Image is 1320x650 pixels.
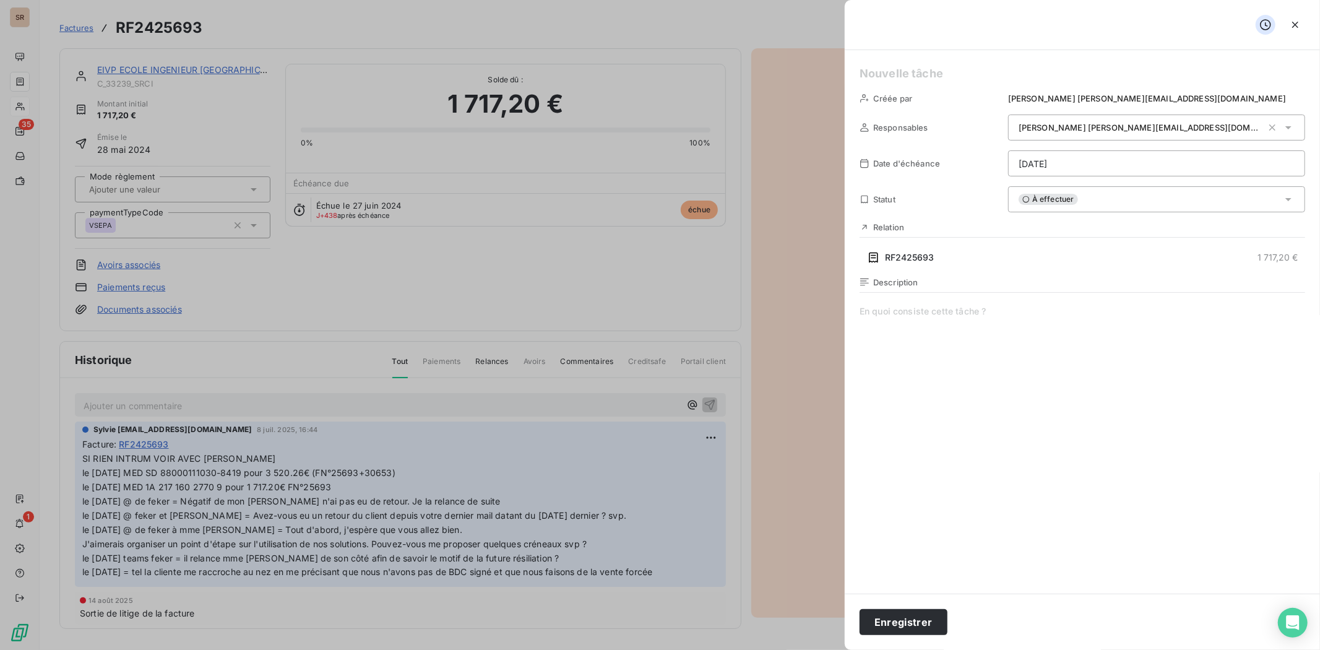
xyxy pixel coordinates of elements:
[1019,194,1078,205] span: À effectuer
[1008,150,1305,176] input: placeholder
[860,248,1305,267] button: RF24256931 717,20 €
[873,222,904,232] span: Relation
[1008,93,1286,103] span: [PERSON_NAME] [PERSON_NAME][EMAIL_ADDRESS][DOMAIN_NAME]
[860,609,947,635] button: Enregistrer
[873,123,928,132] span: Responsables
[1257,251,1298,264] span: 1 717,20 €
[873,93,912,103] span: Créée par
[1019,123,1296,132] span: [PERSON_NAME] [PERSON_NAME][EMAIL_ADDRESS][DOMAIN_NAME]
[873,194,895,204] span: Statut
[873,277,918,287] span: Description
[873,158,940,168] span: Date d'échéance
[1278,608,1308,638] div: Open Intercom Messenger
[885,251,934,264] span: RF2425693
